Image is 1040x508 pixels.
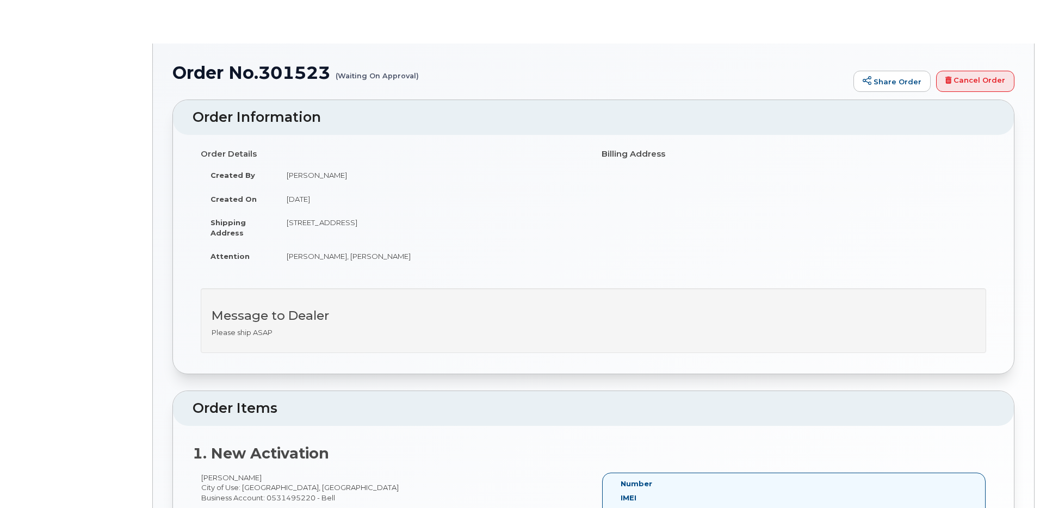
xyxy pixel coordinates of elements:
label: Number [621,479,652,489]
strong: Created On [211,195,257,203]
td: [PERSON_NAME], [PERSON_NAME] [277,244,585,268]
small: (Waiting On Approval) [336,63,419,80]
strong: Created By [211,171,255,179]
h4: Order Details [201,150,585,159]
td: [PERSON_NAME] [277,163,585,187]
h2: Order Items [193,401,994,416]
a: Share Order [853,71,931,92]
strong: Shipping Address [211,218,246,237]
h2: Order Information [193,110,994,125]
td: [DATE] [277,187,585,211]
h3: Message to Dealer [212,309,975,323]
label: IMEI [621,493,636,503]
p: Please ship ASAP [212,327,975,338]
a: Cancel Order [936,71,1014,92]
h4: Billing Address [602,150,986,159]
td: [STREET_ADDRESS] [277,210,585,244]
strong: Attention [211,252,250,261]
h1: Order No.301523 [172,63,848,82]
strong: 1. New Activation [193,444,329,462]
